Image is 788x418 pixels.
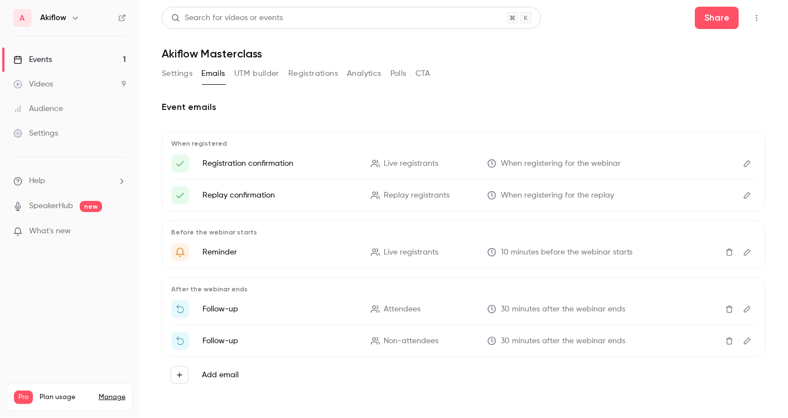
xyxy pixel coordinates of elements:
[390,65,407,83] button: Polls
[202,190,357,201] p: Replay confirmation
[202,247,357,258] p: Reminder
[171,285,756,294] p: After the webinar ends
[202,369,239,381] label: Add email
[29,225,71,237] span: What's new
[80,201,102,212] span: new
[384,304,421,315] span: Attendees
[288,65,338,83] button: Registrations
[13,175,126,187] li: help-dropdown-opener
[501,190,614,201] span: When registering for the replay
[29,175,45,187] span: Help
[415,65,431,83] button: CTA
[162,65,192,83] button: Settings
[347,65,381,83] button: Analytics
[171,186,756,204] li: Here's your access link to {{ event_name }}!
[162,47,766,60] h1: Akiflow Masterclass
[738,186,756,204] button: Edit
[13,79,53,90] div: Videos
[162,100,766,114] h2: Event emails
[171,155,756,172] li: Here's your access link to {{ event_name }}!
[20,12,25,24] span: A
[501,247,633,258] span: 10 minutes before the webinar starts
[171,228,756,237] p: Before the webinar starts
[13,54,52,65] div: Events
[738,300,756,318] button: Edit
[721,300,738,318] button: Delete
[384,247,439,258] span: Live registrants
[171,332,756,350] li: Watch the replay of {{ event_name }}
[13,103,63,114] div: Audience
[202,158,357,169] p: Registration confirmation
[171,243,756,261] li: {{ event_name }} is about to go live
[501,304,625,315] span: 30 minutes after the webinar ends
[202,304,357,315] p: Follow-up
[738,243,756,261] button: Edit
[384,158,439,170] span: Live registrants
[501,335,625,347] span: 30 minutes after the webinar ends
[113,227,126,237] iframe: Noticeable Trigger
[384,190,450,201] span: Replay registrants
[202,335,357,347] p: Follow-up
[738,332,756,350] button: Edit
[201,65,225,83] button: Emails
[384,335,439,347] span: Non-attendees
[40,12,66,23] h6: Akiflow
[171,12,283,24] div: Search for videos or events
[501,158,621,170] span: When registering for the webinar
[171,300,756,318] li: Thanks for attending {{ event_name }}
[171,139,756,148] p: When registered
[721,243,738,261] button: Delete
[738,155,756,172] button: Edit
[40,393,92,402] span: Plan usage
[14,391,33,404] span: Pro
[234,65,279,83] button: UTM builder
[721,332,738,350] button: Delete
[695,7,739,29] button: Share
[13,128,58,139] div: Settings
[29,200,73,212] a: SpeakerHub
[99,393,125,402] a: Manage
